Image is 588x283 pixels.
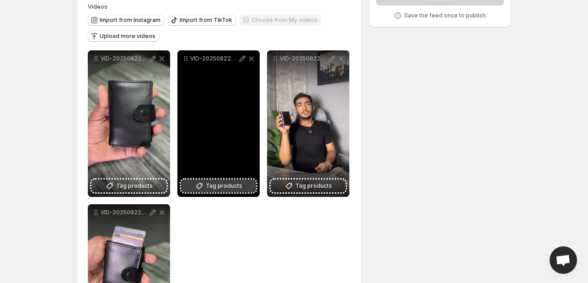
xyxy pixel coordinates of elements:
div: VID-20250822-WA0029Tag products [177,50,260,197]
p: VID-20250822-WA0018 [101,55,148,62]
p: VID-20250822-WA0030 [280,55,327,62]
button: Tag products [91,180,166,192]
button: Tag products [181,180,256,192]
span: Tag products [206,181,242,190]
div: VID-20250822-WA0030Tag products [267,50,349,197]
a: Open chat [550,246,577,274]
span: Tag products [295,181,332,190]
div: VID-20250822-WA0018Tag products [88,50,170,197]
span: Import from TikTok [180,16,232,24]
span: Upload more videos [100,33,155,40]
button: Import from Instagram [88,15,164,26]
button: Tag products [271,180,346,192]
button: Upload more videos [88,31,159,42]
p: Save the feed once to publish. [404,12,487,19]
span: Tag products [116,181,153,190]
button: Import from TikTok [168,15,236,26]
span: Videos [88,3,107,10]
p: VID-20250822-WA0029 [190,55,238,62]
p: VID-20250822-WA0016 [101,209,148,216]
span: Import from Instagram [100,16,160,24]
